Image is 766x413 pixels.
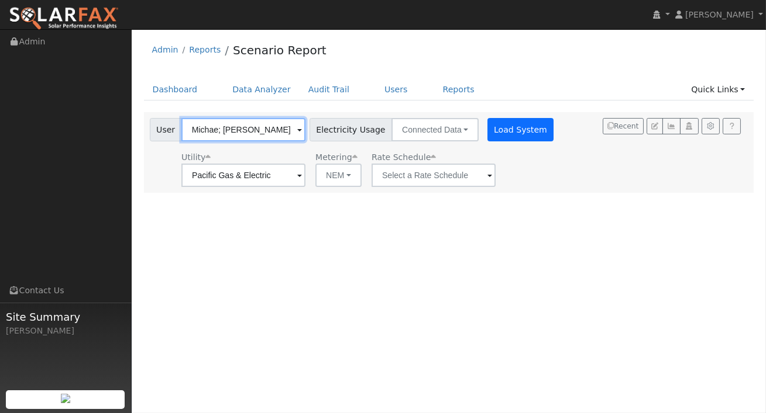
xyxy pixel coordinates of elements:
[6,325,125,337] div: [PERSON_NAME]
[662,118,681,134] button: Multi-Series Graph
[310,118,392,141] span: Electricity Usage
[144,79,207,100] a: Dashboard
[315,151,362,164] div: Metering
[372,152,436,162] span: Alias: HEV2A
[233,43,327,57] a: Scenario Report
[61,394,70,403] img: retrieve
[434,79,483,100] a: Reports
[150,118,182,141] span: User
[181,164,305,187] input: Select a Utility
[682,79,754,100] a: Quick Links
[181,118,305,141] input: Select a User
[315,164,362,187] button: NEM
[487,118,554,141] button: Load System
[224,79,300,100] a: Data Analyzer
[9,6,119,31] img: SolarFax
[6,309,125,325] span: Site Summary
[702,118,720,134] button: Settings
[152,45,178,54] a: Admin
[181,151,305,164] div: Utility
[391,118,479,141] button: Connected Data
[680,118,698,134] button: Login As
[723,118,741,134] a: Help Link
[647,118,663,134] button: Edit User
[685,10,754,19] span: [PERSON_NAME]
[603,118,644,134] button: Recent
[300,79,358,100] a: Audit Trail
[189,45,221,54] a: Reports
[372,164,496,187] input: Select a Rate Schedule
[376,79,417,100] a: Users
